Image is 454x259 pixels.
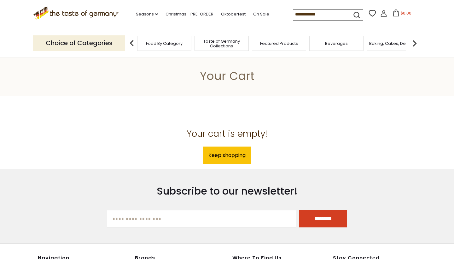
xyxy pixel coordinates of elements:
[33,35,125,51] p: Choice of Categories
[203,147,251,164] a: Keep shopping
[253,11,269,18] a: On Sale
[20,69,434,83] h1: Your Cart
[166,11,213,18] a: Christmas - PRE-ORDER
[408,37,421,50] img: next arrow
[38,128,416,139] h2: Your cart is empty!
[196,39,247,48] a: Taste of Germany Collections
[369,41,418,46] a: Baking, Cakes, Desserts
[136,11,158,18] a: Seasons
[125,37,138,50] img: previous arrow
[260,41,298,46] a: Featured Products
[146,41,183,46] a: Food By Category
[388,9,415,19] button: $0.00
[325,41,348,46] a: Beverages
[107,185,347,197] h3: Subscribe to our newsletter!
[221,11,246,18] a: Oktoberfest
[401,10,411,16] span: $0.00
